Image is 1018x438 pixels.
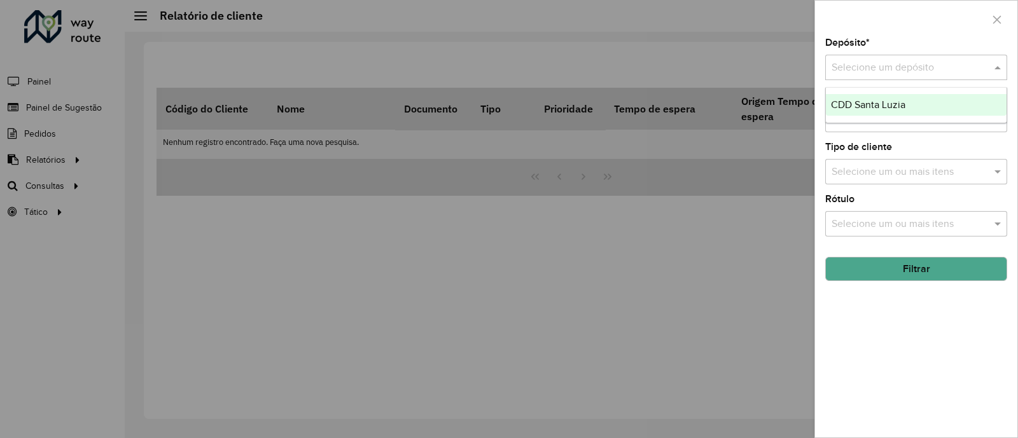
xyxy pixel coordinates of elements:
button: Filtrar [825,257,1007,281]
ng-dropdown-panel: Options list [825,87,1007,123]
label: Rótulo [825,191,854,207]
span: CDD Santa Luzia [831,99,905,110]
label: Depósito [825,35,870,50]
label: Tipo de cliente [825,139,892,154]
